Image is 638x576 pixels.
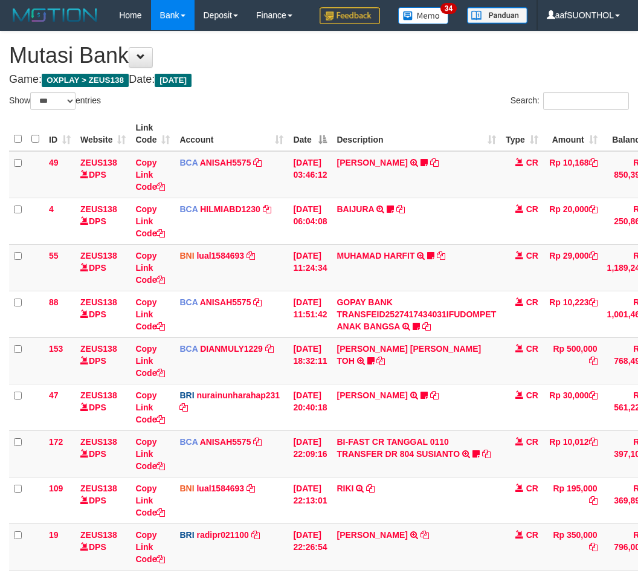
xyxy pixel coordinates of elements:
a: Copy ANISAH5575 to clipboard [253,297,262,307]
span: CR [526,390,538,400]
a: ZEUS138 [80,484,117,493]
td: DPS [76,151,130,198]
span: BRI [179,530,194,540]
a: ANISAH5575 [200,158,251,167]
a: Copy Link Code [135,437,165,471]
a: nurainunharahap231 [196,390,280,400]
label: Search: [511,92,629,110]
a: Copy RISAL WAHYUDI to clipboard [430,390,439,400]
a: Copy Rp 350,000 to clipboard [589,542,598,552]
span: 49 [49,158,59,167]
th: Description: activate to sort column ascending [332,117,501,151]
h4: Game: Date: [9,74,629,86]
a: ZEUS138 [80,251,117,260]
a: ZEUS138 [80,390,117,400]
span: 153 [49,344,63,354]
td: [DATE] 20:40:18 [288,384,332,430]
td: [DATE] 11:51:42 [288,291,332,337]
a: ZEUS138 [80,204,117,214]
span: 19 [49,530,59,540]
span: BRI [179,390,194,400]
a: [PERSON_NAME] [337,530,407,540]
a: Copy nurainunharahap231 to clipboard [179,403,188,412]
a: lual1584693 [196,484,244,493]
a: Copy MUHAMAD HARFIT to clipboard [437,251,445,260]
td: [DATE] 18:32:11 [288,337,332,384]
a: ZEUS138 [80,297,117,307]
a: radipr021100 [196,530,248,540]
td: [DATE] 22:26:54 [288,523,332,570]
td: DPS [76,430,130,477]
span: CR [526,530,538,540]
a: Copy Link Code [135,390,165,424]
td: DPS [76,291,130,337]
a: Copy Link Code [135,297,165,331]
td: DPS [76,384,130,430]
a: ZEUS138 [80,344,117,354]
a: [PERSON_NAME] [PERSON_NAME] TOH [337,344,481,366]
a: Copy Rp 29,000 to clipboard [589,251,598,260]
span: CR [526,437,538,447]
td: DPS [76,198,130,244]
span: 172 [49,437,63,447]
td: Rp 350,000 [543,523,602,570]
a: Copy Rp 10,168 to clipboard [589,158,598,167]
a: Copy Link Code [135,158,165,192]
td: [DATE] 03:46:12 [288,151,332,198]
a: Copy Link Code [135,484,165,517]
th: Account: activate to sort column ascending [175,117,288,151]
a: ANISAH5575 [200,297,251,307]
th: Type: activate to sort column ascending [501,117,543,151]
td: Rp 29,000 [543,244,602,291]
a: Copy Link Code [135,344,165,378]
a: DIANMULY1229 [200,344,263,354]
a: Copy ANISAH5575 to clipboard [253,437,262,447]
a: HILMIABD1230 [200,204,260,214]
span: 34 [440,3,457,14]
span: BCA [179,344,198,354]
a: Copy CARINA OCTAVIA TOH to clipboard [376,356,385,366]
img: MOTION_logo.png [9,6,101,24]
a: MUHAMAD HARFIT [337,251,414,260]
select: Showentries [30,92,76,110]
a: [PERSON_NAME] [337,158,407,167]
span: CR [526,204,538,214]
a: Copy ANISAH5575 to clipboard [253,158,262,167]
img: Feedback.jpg [320,7,380,24]
th: Link Code: activate to sort column ascending [130,117,175,151]
th: ID: activate to sort column ascending [44,117,76,151]
a: Copy Link Code [135,251,165,285]
span: BCA [179,297,198,307]
span: BCA [179,204,198,214]
th: Amount: activate to sort column ascending [543,117,602,151]
label: Show entries [9,92,101,110]
span: CR [526,251,538,260]
a: Copy Rp 10,012 to clipboard [589,437,598,447]
span: CR [526,484,538,493]
a: Copy AGAH SUNTARA to clipboard [420,530,429,540]
a: Copy Rp 195,000 to clipboard [589,496,598,505]
td: Rp 10,223 [543,291,602,337]
td: DPS [76,337,130,384]
span: 4 [49,204,54,214]
a: Copy Rp 10,223 to clipboard [589,297,598,307]
span: [DATE] [155,74,192,87]
a: BI-FAST CR TANGGAL 0110 TRANSFER DR 804 SUSIANTO [337,437,460,459]
a: Copy radipr021100 to clipboard [251,530,260,540]
span: CR [526,297,538,307]
span: OXPLAY > ZEUS138 [42,74,129,87]
td: Rp 500,000 [543,337,602,384]
input: Search: [543,92,629,110]
a: Copy BAIJURA to clipboard [396,204,405,214]
td: Rp 20,000 [543,198,602,244]
th: Date: activate to sort column descending [288,117,332,151]
span: BNI [179,484,194,493]
span: 88 [49,297,59,307]
span: CR [526,158,538,167]
td: [DATE] 22:13:01 [288,477,332,523]
span: CR [526,344,538,354]
td: DPS [76,523,130,570]
a: Copy INA PAUJANAH to clipboard [430,158,439,167]
td: Rp 195,000 [543,477,602,523]
td: Rp 10,168 [543,151,602,198]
